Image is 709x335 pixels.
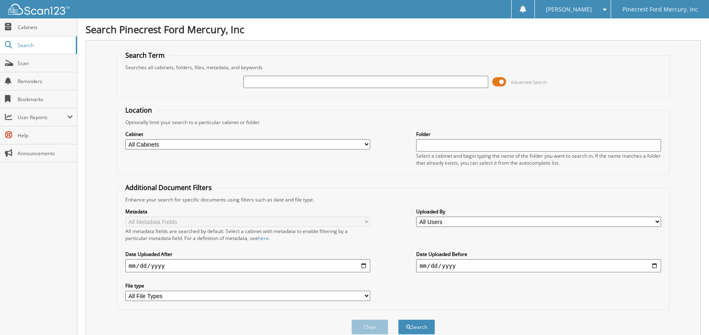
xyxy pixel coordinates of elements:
[86,23,701,36] h1: Search Pinecrest Ford Mercury, Inc
[258,235,269,242] a: here
[18,24,73,31] span: Cabinets
[121,106,156,115] legend: Location
[18,132,73,139] span: Help
[125,259,370,272] input: start
[416,259,661,272] input: end
[125,228,370,242] div: All metadata fields are searched by default. Select a cabinet with metadata to enable filtering b...
[121,64,665,71] div: Searches all cabinets, folders, files, metadata, and keywords
[125,131,370,138] label: Cabinet
[18,96,73,103] span: Bookmarks
[416,131,661,138] label: Folder
[416,208,661,215] label: Uploaded By
[546,7,592,12] span: [PERSON_NAME]
[511,79,547,85] span: Advanced Search
[18,114,67,121] span: User Reports
[121,119,665,126] div: Optionally limit your search to a particular cabinet or folder
[18,42,72,49] span: Search
[416,152,661,166] div: Select a cabinet and begin typing the name of the folder you want to search in. If the name match...
[125,208,370,215] label: Metadata
[121,183,216,192] legend: Additional Document Filters
[121,51,169,60] legend: Search Term
[416,251,661,258] label: Date Uploaded Before
[8,4,70,15] img: scan123-logo-white.svg
[18,150,73,157] span: Announcements
[18,60,73,67] span: Scan
[18,78,73,85] span: Reminders
[121,196,665,203] div: Enhance your search for specific documents using filters such as date and file type.
[125,251,370,258] label: Date Uploaded After
[125,282,370,289] label: File type
[623,7,698,12] span: Pinecrest Ford Mercury, Inc
[398,319,435,335] button: Search
[351,319,388,335] button: Clear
